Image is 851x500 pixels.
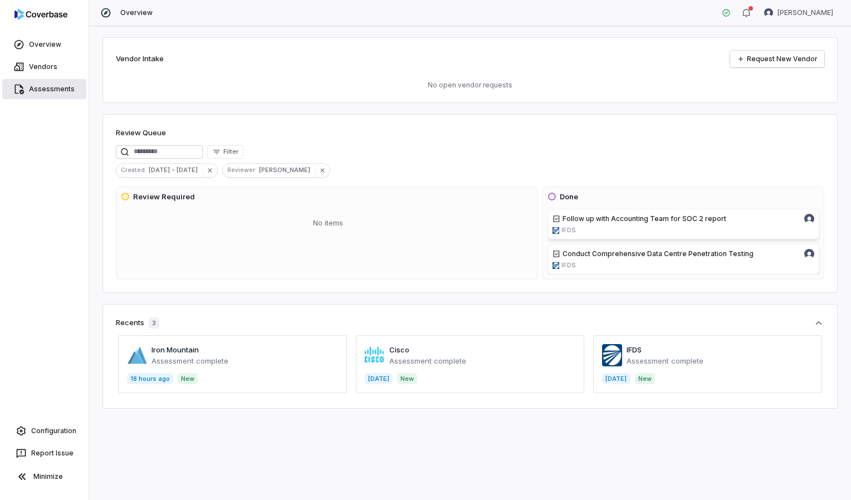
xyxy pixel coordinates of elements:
h1: Review Queue [116,128,166,139]
span: Reviewer : [223,165,259,175]
a: Iron Mountain [151,345,199,354]
a: IFDS [627,345,642,354]
a: Overview [2,35,86,55]
a: Conduct Comprehensive Data Centre Penetration TestingMeghan Paonessa avatarifdsgroup.caIFDS [547,244,819,274]
a: Configuration [4,421,84,441]
span: 3 [149,317,159,329]
button: Recents3 [116,317,824,329]
button: Meghan Paonessa avatar[PERSON_NAME] [757,4,840,21]
h2: Vendor Intake [116,53,164,65]
button: Minimize [4,465,84,488]
a: Request New Vendor [730,51,824,67]
span: Created : [116,165,149,175]
img: logo-D7KZi-bG.svg [14,9,67,20]
span: IFDS [561,261,576,269]
img: Meghan Paonessa avatar [804,249,814,259]
img: Meghan Paonessa avatar [804,214,814,224]
h3: Review Required [133,192,195,203]
button: Filter [207,145,243,159]
h3: Done [560,192,578,203]
span: [DATE] - [DATE] [149,165,202,175]
span: Filter [223,148,238,156]
div: No items [121,209,535,238]
a: Cisco [389,345,409,354]
img: Meghan Paonessa avatar [764,8,773,17]
span: Follow up with Accounting Team for SOC 2 report [563,214,726,223]
a: Vendors [2,57,86,77]
p: No open vendor requests [116,81,824,90]
span: Overview [120,8,153,17]
span: IFDS [561,226,576,234]
div: Recents [116,317,159,329]
span: Conduct Comprehensive Data Centre Penetration Testing [563,249,754,258]
span: [PERSON_NAME] [259,165,315,175]
a: Follow up with Accounting Team for SOC 2 reportMeghan Paonessa avatarifdsgroup.caIFDS [547,209,819,239]
button: Report Issue [4,443,84,463]
a: Assessments [2,79,86,99]
span: [PERSON_NAME] [777,8,833,17]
